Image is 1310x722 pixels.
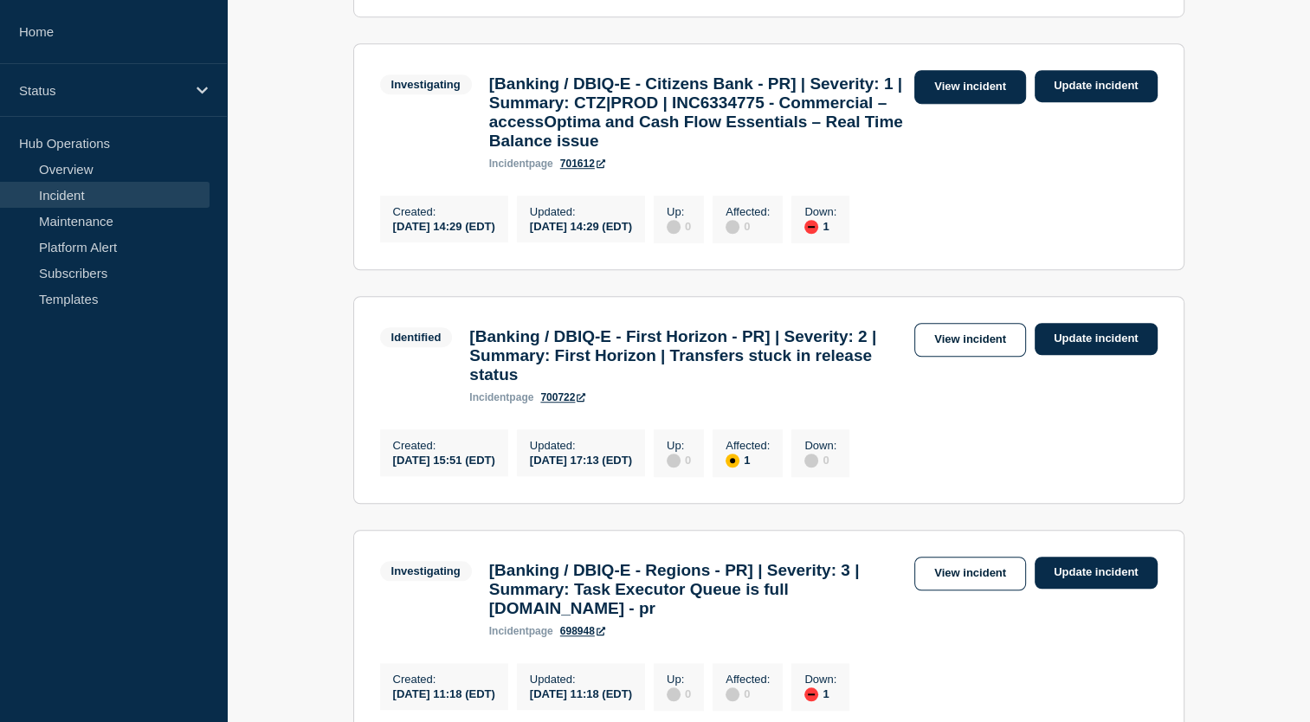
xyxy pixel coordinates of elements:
span: incident [489,158,529,170]
p: Down : [804,205,836,218]
div: down [804,220,818,234]
h3: [Banking / DBIQ-E - First Horizon - PR] | Severity: 2 | Summary: First Horizon | Transfers stuck ... [469,327,906,384]
p: Updated : [530,205,632,218]
p: page [469,391,533,403]
span: incident [469,391,509,403]
div: disabled [667,454,681,467]
div: [DATE] 14:29 (EDT) [393,218,495,233]
div: disabled [726,220,739,234]
p: page [489,158,553,170]
div: [DATE] 11:18 (EDT) [393,686,495,700]
p: Updated : [530,673,632,686]
p: Affected : [726,205,770,218]
span: incident [489,625,529,637]
div: 0 [726,686,770,701]
div: disabled [667,220,681,234]
div: 0 [667,218,691,234]
div: [DATE] 11:18 (EDT) [530,686,632,700]
div: disabled [804,454,818,467]
div: down [804,687,818,701]
span: Investigating [380,561,472,581]
div: 0 [667,686,691,701]
p: Up : [667,205,691,218]
div: [DATE] 15:51 (EDT) [393,452,495,467]
p: Affected : [726,439,770,452]
span: Investigating [380,74,472,94]
h3: [Banking / DBIQ-E - Citizens Bank - PR] | Severity: 1 | Summary: CTZ|PROD | INC6334775 - Commerci... [489,74,906,151]
div: 1 [726,452,770,467]
div: disabled [726,687,739,701]
a: Update incident [1035,557,1158,589]
div: disabled [667,687,681,701]
div: 0 [667,452,691,467]
p: Up : [667,439,691,452]
a: 698948 [560,625,605,637]
a: View incident [914,70,1026,104]
p: Down : [804,673,836,686]
p: Down : [804,439,836,452]
p: Created : [393,439,495,452]
p: page [489,625,553,637]
p: Status [19,83,185,98]
a: 700722 [540,391,585,403]
p: Updated : [530,439,632,452]
p: Created : [393,205,495,218]
p: Created : [393,673,495,686]
a: Update incident [1035,323,1158,355]
div: 0 [726,218,770,234]
p: Up : [667,673,691,686]
div: [DATE] 17:13 (EDT) [530,452,632,467]
div: affected [726,454,739,467]
span: Identified [380,327,453,347]
div: 0 [804,452,836,467]
a: View incident [914,557,1026,590]
div: 1 [804,686,836,701]
p: Affected : [726,673,770,686]
div: [DATE] 14:29 (EDT) [530,218,632,233]
div: 1 [804,218,836,234]
a: View incident [914,323,1026,357]
a: 701612 [560,158,605,170]
a: Update incident [1035,70,1158,102]
h3: [Banking / DBIQ-E - Regions - PR] | Severity: 3 | Summary: Task Executor Queue is full [DOMAIN_NA... [489,561,906,618]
